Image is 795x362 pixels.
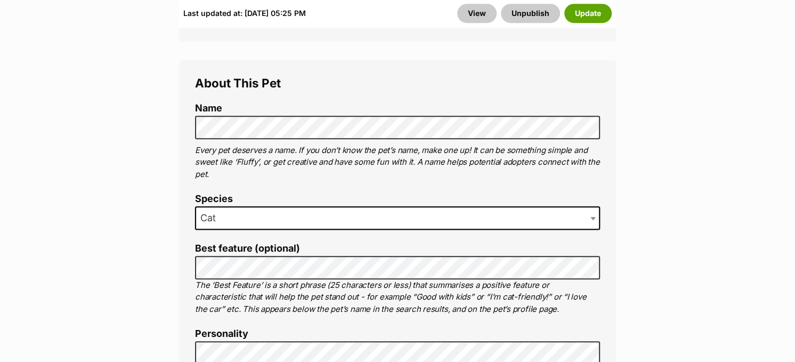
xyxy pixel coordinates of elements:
a: View [457,4,497,23]
label: Name [195,103,600,114]
div: Last updated at: [DATE] 05:25 PM [183,4,306,23]
span: Cat [196,211,226,226]
p: The ‘Best Feature’ is a short phrase (25 characters or less) that summarises a positive feature o... [195,279,600,316]
button: Update [564,4,612,23]
button: Unpublish [501,4,560,23]
label: Species [195,194,600,205]
label: Best feature (optional) [195,243,600,254]
p: Every pet deserves a name. If you don’t know the pet’s name, make one up! It can be something sim... [195,144,600,181]
span: About This Pet [195,76,281,90]
label: Personality [195,328,600,340]
span: Cat [195,206,600,230]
